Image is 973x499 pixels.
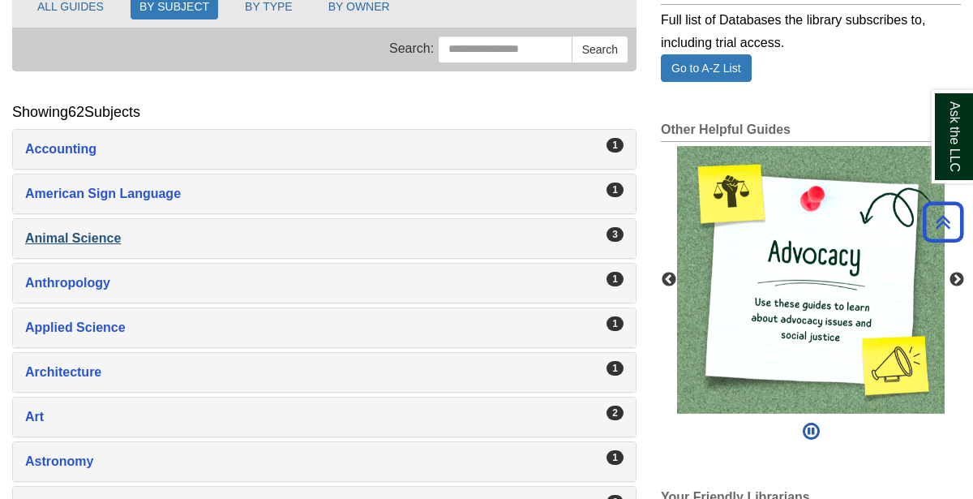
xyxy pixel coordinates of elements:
div: 1 [607,138,624,153]
a: Architecture [25,361,624,384]
a: American Sign Language [25,183,624,205]
a: Astronomy [25,450,624,473]
div: This box contains rotating images [677,146,945,414]
div: 1 [607,316,624,331]
button: Pause [798,414,825,450]
a: Go to A-Z List [661,54,752,82]
a: Accounting [25,138,624,161]
span: Search: [389,41,434,55]
h2: Showing Subjects [12,104,140,121]
a: Applied Science [25,316,624,339]
input: Search this Group [438,36,572,63]
div: 1 [607,183,624,197]
a: Art [25,406,624,428]
button: Search [572,36,628,63]
img: This image links to a collection of guides about advocacy and social justice [677,146,945,414]
div: Full list of Databases the library subscribes to, including trial access. [661,5,961,54]
a: Animal Science [25,227,624,250]
div: 1 [607,361,624,376]
a: Anthropology [25,272,624,295]
a: Back to Top [917,211,969,233]
h2: Other Helpful Guides [661,123,961,142]
div: 1 [607,272,624,286]
div: 2 [607,406,624,420]
button: Previous [661,272,677,288]
div: 3 [607,227,624,242]
div: 1 [607,450,624,465]
button: Next [949,272,965,288]
span: 62 [68,104,84,120]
